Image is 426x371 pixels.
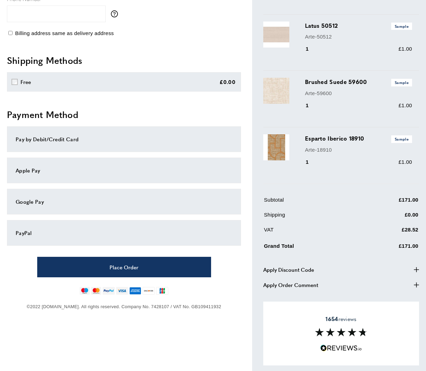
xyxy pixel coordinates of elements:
[305,146,412,154] p: Arte-18910
[305,22,412,30] h3: Latus 50512
[320,345,362,352] img: Reviews.io 5 stars
[264,211,357,224] td: Shipping
[391,135,412,143] span: Sample
[263,265,314,274] span: Apply Discount Code
[16,229,232,237] div: PayPal
[399,102,412,108] span: £1.00
[7,54,241,67] h2: Shipping Methods
[399,159,412,165] span: £1.00
[156,287,168,295] img: jcb
[325,315,338,323] strong: 1654
[305,101,319,110] div: 1
[305,45,319,53] div: 1
[391,23,412,30] span: Sample
[263,78,289,104] img: Brushed Suede 59600
[358,196,419,209] td: £171.00
[143,287,155,295] img: discover
[325,315,356,322] span: reviews
[27,304,221,309] span: ©2022 [DOMAIN_NAME]. All rights reserved. Company No. 7428107 / VAT No. GB109411932
[91,287,101,295] img: mastercard
[358,211,419,224] td: £0.00
[116,287,128,295] img: visa
[305,134,412,143] h3: Esparto Iberico 18910
[16,197,232,206] div: Google Pay
[358,226,419,239] td: £28.52
[399,46,412,52] span: £1.00
[16,135,232,143] div: Pay by Debit/Credit Card
[111,10,121,17] button: More information
[305,89,412,98] p: Arte-59600
[263,281,318,289] span: Apply Order Comment
[15,30,114,36] span: Billing address same as delivery address
[37,257,211,277] button: Place Order
[80,287,90,295] img: maestro
[21,78,31,86] div: Free
[103,287,115,295] img: paypal
[263,22,289,48] img: Latus 50512
[358,241,419,255] td: £171.00
[264,226,357,239] td: VAT
[8,31,13,35] input: Billing address same as delivery address
[315,328,367,337] img: Reviews section
[219,78,236,86] div: £0.00
[263,134,289,160] img: Esparto Iberico 18910
[305,158,319,166] div: 1
[264,241,357,255] td: Grand Total
[391,79,412,86] span: Sample
[16,166,232,175] div: Apple Pay
[7,108,241,121] h2: Payment Method
[264,196,357,209] td: Subtotal
[129,287,142,295] img: american-express
[305,78,412,86] h3: Brushed Suede 59600
[305,33,412,41] p: Arte-50512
